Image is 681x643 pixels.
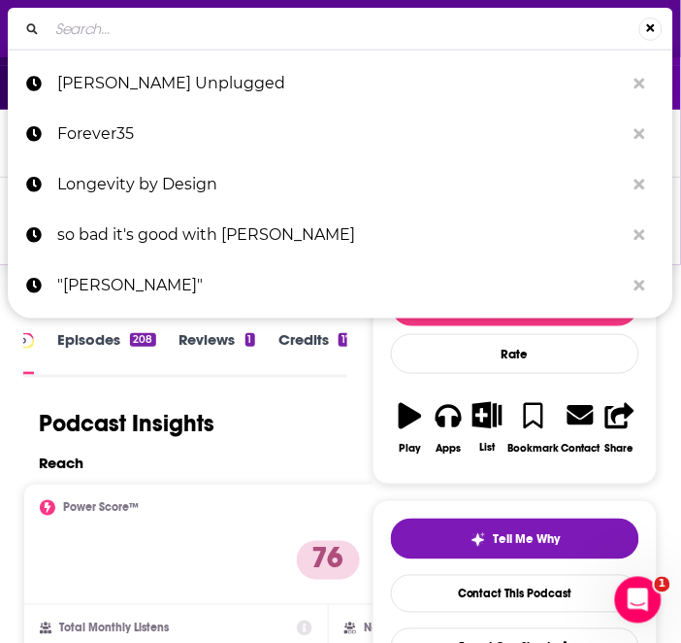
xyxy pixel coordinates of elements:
a: Credits17 [278,330,354,375]
div: Bookmark [507,442,559,455]
p: 76 [297,541,360,580]
a: "[PERSON_NAME]" [8,260,673,311]
div: Share [605,442,634,455]
a: Contact This Podcast [391,575,639,613]
a: Episodes208 [57,330,155,375]
div: 17 [339,333,354,347]
div: List [479,441,495,454]
button: Bookmark [506,389,560,466]
a: so bad it's good with [PERSON_NAME] [8,210,673,260]
div: Contact [561,441,600,455]
div: 1 [245,333,255,347]
p: Forever35 [57,109,625,159]
div: Apps [437,442,462,455]
div: Rate [391,334,639,374]
input: Search... [48,14,639,45]
iframe: Intercom live chat [615,577,662,624]
a: Reviews1 [179,330,255,375]
p: Longevity by Design [57,159,625,210]
p: "Seanathan Polidore" [57,260,625,311]
button: List [469,389,507,465]
img: tell me why sparkle [470,532,486,548]
h2: New Episode Listens [364,622,470,635]
h2: Power Score™ [63,501,139,515]
span: Tell Me Why [494,532,561,548]
p: so bad it's good with ryan bailey [57,210,625,260]
a: Contact [560,389,600,466]
div: 208 [130,333,155,347]
a: Forever35 [8,109,673,159]
div: Play [399,442,421,455]
a: Longevity by Design [8,159,673,210]
h2: Reach [39,454,83,472]
button: Play [391,389,430,466]
button: Share [600,389,639,466]
span: 1 [655,577,670,592]
a: [PERSON_NAME] Unplugged [8,58,673,109]
p: Mick Unplugged [57,58,625,109]
h1: Podcast Insights [39,409,214,438]
h2: Total Monthly Listens [59,622,169,635]
div: Search... [8,8,673,50]
button: tell me why sparkleTell Me Why [391,519,639,559]
button: Apps [430,389,469,466]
